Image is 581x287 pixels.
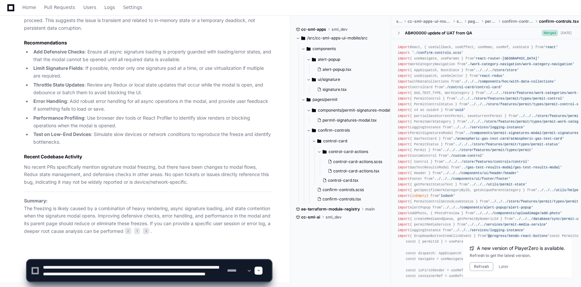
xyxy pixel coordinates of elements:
[134,228,140,234] span: 1
[332,27,348,32] span: sml_dev
[398,114,410,118] span: import
[323,148,327,156] svg: Directory
[31,81,271,97] li: : Review any Redux or local state updates that occur while the modal is open, and debounce or bat...
[318,57,340,62] span: alert-popup
[398,182,410,186] span: import
[398,85,410,89] span: import
[315,185,386,194] button: confirm-controls.scss
[296,33,386,43] button: /src/cc-sml-apps-ui-mobile/src
[333,159,382,164] span: control-card-actions.scss
[123,5,142,9] span: Settings
[398,234,410,238] span: import
[398,80,410,84] span: import
[104,5,115,9] span: Logs
[301,34,305,42] svg: Directory
[31,114,271,130] li: : Use browser dev tools or React Profiler to identify slow renders or blocking operations when th...
[412,51,463,55] span: './confirm-controls.scss'
[398,68,410,72] span: import
[451,125,525,129] span: '../../../services/logging-instance'
[320,176,386,185] button: control-card.tsx
[561,30,572,35] div: [DATE]
[468,19,480,24] span: pages
[33,115,84,121] strong: Performance Profiling
[307,45,311,53] svg: Directory
[486,234,550,238] span: '@progress/kendo-react-buttons'
[31,64,271,80] li: : If possible, render only one signature pad at a time, or use virtualization if multiple are req...
[474,211,562,215] span: '../../../components/uploadimage/add-photo'
[439,194,455,198] span: 'lodash'
[125,228,131,234] span: 2
[31,98,271,113] li: : Add robust error handling for all async operations in the modal, and provide user feedback if s...
[478,74,504,78] span: 'react-redux'
[33,49,85,54] strong: Add Defensive Checks
[502,19,534,24] span: confirm-controls
[398,194,410,198] span: import
[312,126,316,134] svg: Directory
[318,108,390,113] span: components/permit-signatures-modal
[470,253,565,258] div: Refresh to get the latest version.
[398,74,410,78] span: import
[329,149,368,154] span: control-card-actions
[22,5,36,9] span: Home
[24,153,271,160] h3: Recent Codebase Activity
[499,264,509,269] button: Later
[318,128,350,133] span: confirm-controls
[398,211,410,215] span: import
[453,142,560,146] span: '../../../store/features/permit/types/permit-status'
[443,85,503,89] span: './control-card/control-card'
[33,131,91,137] strong: Test on Low-End Devices
[398,171,410,175] span: import
[398,228,410,232] span: import
[474,56,539,60] span: 'react-router-[GEOGRAPHIC_DATA]'
[24,163,271,186] p: No recent PRs specifically mention signature modal freezing, but there have been changes to modal...
[398,188,410,192] span: import
[398,154,410,158] span: import
[443,160,529,164] span: '../../../store/features/controls/control'
[83,5,96,9] span: Users
[301,94,390,105] button: pages/permit
[307,105,390,116] button: components/permit-signatures-modal
[433,177,511,181] span: '../../../components/ui/footer/footer'
[323,118,377,123] span: permit-signatures-modal.tsx
[325,157,386,166] button: control-card-actions.scss
[412,194,426,198] span: isEmpty
[457,19,463,24] span: src
[333,168,380,174] span: control-card-actions.tsx
[317,137,321,145] svg: Directory
[312,136,390,146] button: control-card
[313,46,336,51] span: components
[459,80,556,84] span: '../../../components/hoc/with-data-collections'
[323,87,347,92] span: signature.tsx
[312,76,316,84] svg: Directory
[315,85,386,94] button: signature.tsx
[307,54,390,65] button: alert-popup
[542,30,558,36] span: Merged
[301,27,326,32] span: cc-sml-apps
[459,165,562,169] span: '../gas-test-results-modal/gas-test-results-modal'
[315,65,386,74] button: alert-popup.tsx
[398,125,410,129] span: import
[398,45,410,49] span: import
[396,19,402,24] span: src
[323,196,361,202] span: confirm-controls.tsx
[24,39,271,46] h3: Recommendations
[398,205,410,209] span: import
[398,199,410,203] span: import
[408,19,451,24] span: cc-sml-apps-ui-mobile
[451,137,564,141] span: './atmospheric-gas-test-card/atmospheric-gas-test-card'
[398,217,410,221] span: import
[307,35,368,41] span: /src/cc-sml-apps-ui-mobile/src
[307,96,311,104] svg: Directory
[31,131,271,146] li: : Simulate slow devices or network conditions to reproduce the freeze and identify bottlenecks.
[398,142,410,146] span: import
[398,131,410,135] span: import
[398,120,410,124] span: import
[328,178,359,183] span: control-card.tsx
[398,137,410,141] span: import
[307,74,390,85] button: ui/signature
[398,51,410,55] span: import
[312,106,316,114] svg: Directory
[301,43,390,54] button: components
[485,19,497,24] span: permit
[474,68,519,72] span: '../../../store/store'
